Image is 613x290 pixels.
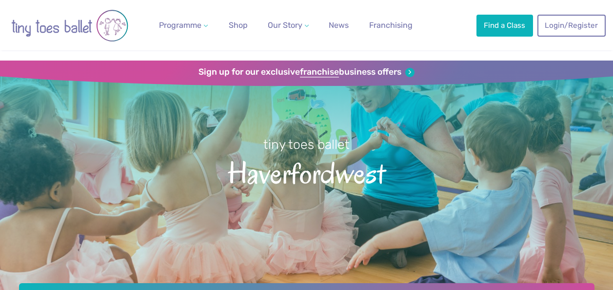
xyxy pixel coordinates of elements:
[476,15,533,36] a: Find a Class
[198,67,415,78] a: Sign up for our exclusivefranchisebusiness offers
[263,137,350,152] small: tiny toes ballet
[268,21,302,30] span: Our Story
[16,153,597,189] span: Haverfordwest
[537,15,606,36] a: Login/Register
[229,21,248,30] span: Shop
[369,21,413,30] span: Franchising
[300,67,339,78] strong: franchise
[329,21,349,30] span: News
[159,21,201,30] span: Programme
[365,16,416,35] a: Franchising
[11,5,128,46] img: tiny toes ballet
[225,16,252,35] a: Shop
[155,16,212,35] a: Programme
[325,16,353,35] a: News
[264,16,313,35] a: Our Story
